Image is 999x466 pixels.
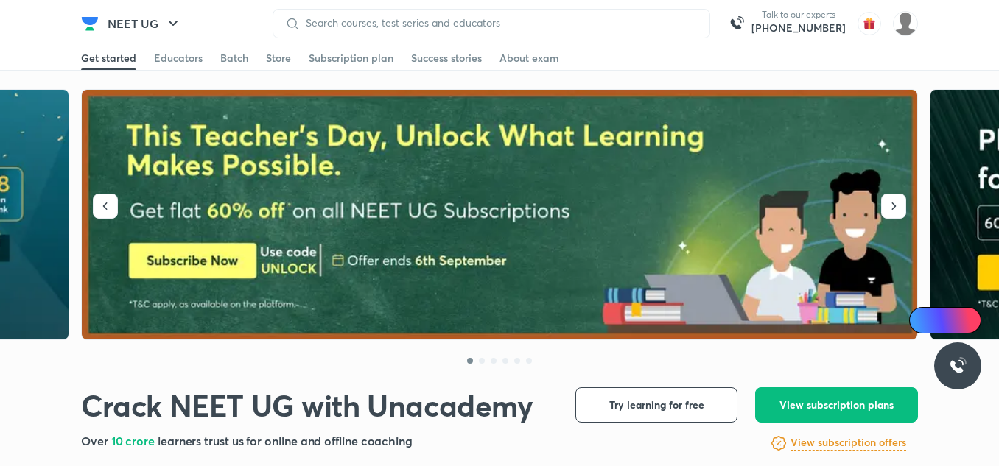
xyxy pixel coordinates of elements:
[266,46,291,70] a: Store
[81,387,533,423] h1: Crack NEET UG with Unacademy
[154,46,203,70] a: Educators
[300,17,698,29] input: Search courses, test series and educators
[949,357,967,375] img: ttu
[751,21,846,35] a: [PHONE_NUMBER]
[609,398,704,412] span: Try learning for free
[909,307,981,333] a: Ai Doubts
[220,46,248,70] a: Batch
[220,51,248,66] div: Batch
[791,435,906,451] h6: View subscription offers
[81,46,136,70] a: Get started
[755,387,918,423] button: View subscription plans
[266,51,291,66] div: Store
[309,51,393,66] div: Subscription plan
[111,433,158,448] span: 10 crore
[751,9,846,21] p: Talk to our experts
[411,51,482,66] div: Success stories
[918,314,930,326] img: Icon
[99,9,191,38] button: NEET UG
[858,12,881,35] img: avatar
[779,398,894,412] span: View subscription plans
[933,314,972,326] span: Ai Doubts
[158,433,413,448] span: learners trust us for online and offline coaching
[722,9,751,38] img: call-us
[791,434,906,452] a: View subscription offers
[893,11,918,36] img: Mahi Singh
[575,387,737,423] button: Try learning for free
[81,51,136,66] div: Get started
[81,433,111,448] span: Over
[154,51,203,66] div: Educators
[499,46,559,70] a: About exam
[309,46,393,70] a: Subscription plan
[81,15,99,32] img: Company Logo
[499,51,559,66] div: About exam
[411,46,482,70] a: Success stories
